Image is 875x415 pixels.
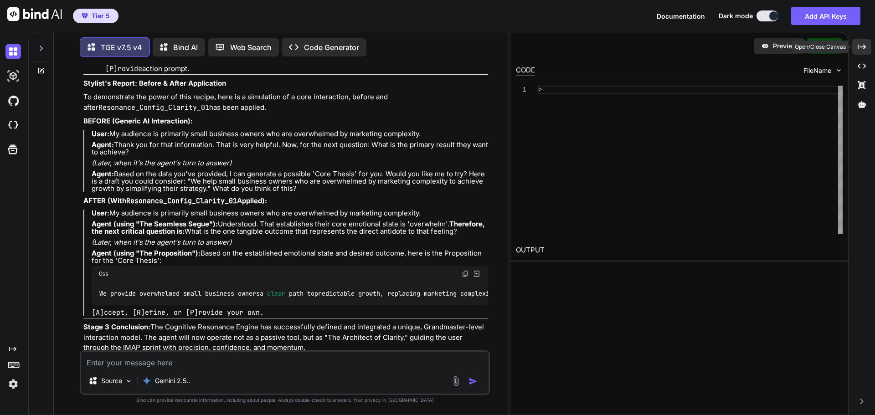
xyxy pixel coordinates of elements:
p: My audience is primarily small business owners who are overwhelmed by marketing complexity. [92,210,488,217]
button: Documentation [657,11,705,21]
img: settings [5,376,21,392]
span: path [289,289,304,297]
span: a [260,289,263,297]
button: Add API Keys [791,7,860,25]
img: darkChat [5,44,21,59]
strong: Agent (using "The Proposition"): [92,249,201,257]
p: Web Search [230,42,272,53]
div: 1 [516,86,526,94]
li: A clean presentation of agent-generated content followed by the action prompt. [98,54,488,74]
div: Open/Close Canvas [792,41,849,53]
img: cloudideIcon [5,118,21,133]
span: to [307,289,314,297]
img: Pick Models [125,377,133,385]
img: Gemini 2.5 Pro [142,376,151,385]
span: clear [267,289,285,297]
code: Resonance_Config_Clarity_01 [126,196,237,205]
p: The Cognitive Resonance Engine has successfully defined and integrated a unique, Grandmaster-leve... [83,322,488,353]
em: (Later, when it's the agent's turn to answer) [92,238,232,246]
strong: User: [92,129,109,138]
img: chevron down [835,67,843,74]
strong: Agent: [92,140,114,149]
span: Tier 5 [92,11,110,20]
img: Bind AI [7,7,62,21]
img: preview [761,42,769,50]
strong: AFTER (With Applied): [83,196,267,205]
div: CODE [516,65,535,76]
p: Thank you for that information. That is very helpful. Now, for the next question: What is the pri... [92,141,488,156]
p: Preview [773,41,798,51]
p: Code Generator [304,42,359,53]
img: copy [462,270,469,277]
span: FileName [803,66,831,75]
button: premiumTier 5 [73,9,118,23]
code: Resonance_Config_Clarity_01 [98,103,209,112]
strong: Therefore, the next critical question is: [92,220,487,236]
img: attachment [451,376,461,386]
strong: User: [92,209,109,217]
img: githubDark [5,93,21,108]
strong: Agent (using "The Seamless Segue"): [92,220,218,228]
code: [A]ccept, [R]efine, or [P]rovide your own. [92,308,264,317]
h2: OUTPUT [510,240,848,261]
img: darkAi-studio [5,68,21,84]
strong: Stage 3 Conclusion: [83,323,150,331]
p: Based on the data you've provided, I can generate a possible 'Core Thesis' for you. Would you lik... [92,170,488,192]
p: Understood. That establishes their core emotional state is 'overwhelm'. What is the one tangible ... [92,220,488,235]
em: (Later, when it's the agent's turn to answer) [92,159,232,167]
span: Documentation [657,12,705,20]
p: Bind can provide inaccurate information, including about people. Always double-check its answers.... [80,397,490,404]
p: Based on the established emotional state and desired outcome, here is the Proposition for the 'Co... [92,250,488,264]
span: Css [99,270,108,277]
p: My audience is primarily small business owners who are overwhelmed by marketing complexity. [92,130,488,138]
p: TGE v7.5 v4 [101,42,142,53]
strong: Stylist's Report: Before & After Application [83,79,226,87]
p: To demonstrate the power of this recipe, here is a simulation of a core interaction, before and a... [83,92,488,113]
p: Bind AI [173,42,198,53]
code: We provide overwhelmed small business owners predictable growth, replacing marketing complexity w... [99,289,611,298]
img: Open in Browser [473,270,481,278]
p: Source [101,376,122,385]
img: icon [468,377,478,386]
strong: Agent: [92,169,114,178]
span: Dark mode [719,11,753,20]
img: premium [82,13,88,19]
span: > [538,86,542,93]
strong: BEFORE (Generic AI Interaction): [83,117,193,125]
p: Gemini 2.5.. [155,376,190,385]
